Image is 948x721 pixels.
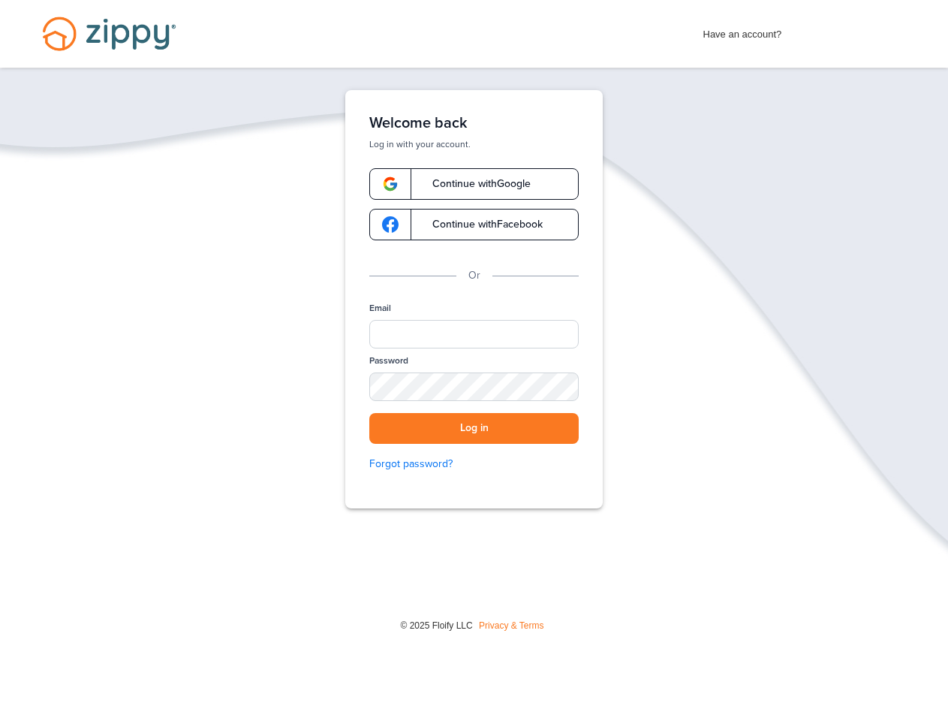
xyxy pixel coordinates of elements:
a: Privacy & Terms [479,620,543,631]
button: Log in [369,413,579,444]
p: Log in with your account. [369,138,579,150]
input: Password [369,373,579,401]
h1: Welcome back [369,114,579,132]
span: © 2025 Floify LLC [400,620,472,631]
a: Forgot password? [369,456,579,472]
a: google-logoContinue withGoogle [369,168,579,200]
span: Continue with Facebook [417,219,543,230]
label: Email [369,302,391,315]
span: Continue with Google [417,179,531,189]
p: Or [468,267,480,284]
img: google-logo [382,176,399,192]
a: google-logoContinue withFacebook [369,209,579,240]
input: Email [369,320,579,348]
img: google-logo [382,216,399,233]
span: Have an account? [703,19,782,43]
label: Password [369,354,408,367]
